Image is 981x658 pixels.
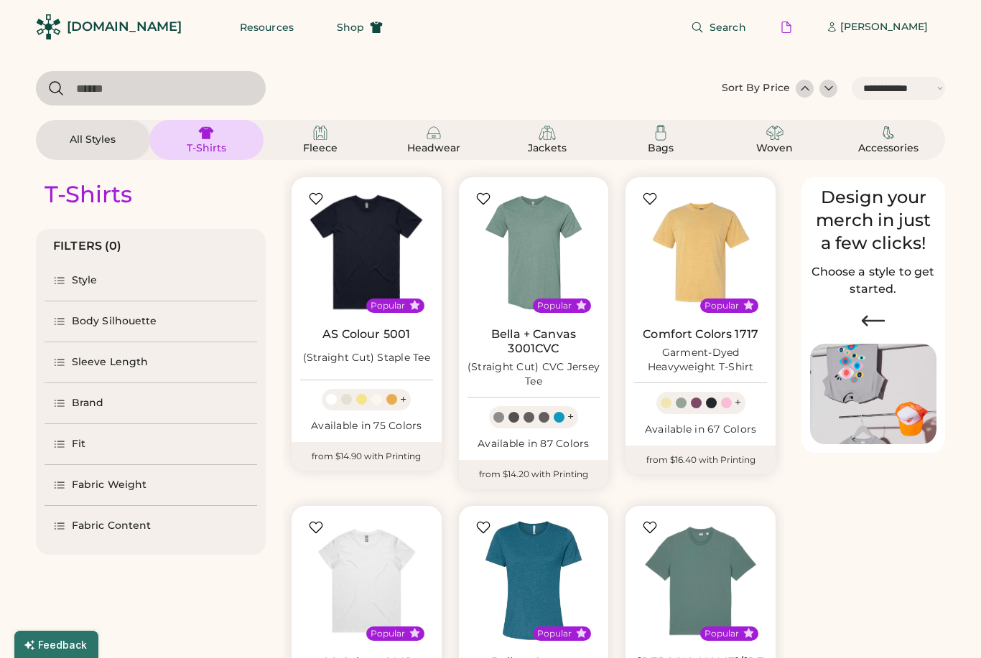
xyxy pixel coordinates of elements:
div: Available in 87 Colors [468,437,600,451]
a: Bella + Canvas 3001CVC [468,327,600,356]
button: Popular Style [576,300,587,311]
div: Popular [705,300,739,311]
div: Design your merch in just a few clicks! [810,186,936,255]
h2: Choose a style to get started. [810,263,936,298]
div: + [735,395,741,410]
div: Popular [705,628,739,639]
img: Headwear Icon [425,124,442,141]
img: Stanley/Stella SATU001 Creator 2.0 Premium Tee [634,514,767,647]
button: Popular Style [409,300,420,311]
div: T-Shirts [45,180,132,209]
div: Brand [72,396,104,410]
div: Popular [371,300,405,311]
div: Body Silhouette [72,314,157,329]
img: Comfort Colors 1717 Garment-Dyed Heavyweight T-Shirt [634,186,767,319]
div: Popular [537,300,572,311]
img: Accessories Icon [880,124,897,141]
img: Woven Icon [766,124,784,141]
button: Popular Style [743,300,754,311]
img: Image of Lisa Congdon Eye Print on T-Shirt and Hat [810,344,936,445]
button: Popular Style [409,628,420,639]
button: Shop [320,13,400,42]
div: Style [72,273,98,288]
button: Search [674,13,763,42]
button: Popular Style [743,628,754,639]
img: BELLA + CANVAS 6400CVC (Contour Cut) Relaxed Fit Heather CVC Tee [468,514,600,647]
a: Comfort Colors 1717 [643,327,758,342]
div: Bags [628,141,693,156]
img: AS Colour 4001 (Contour Cut) Maple Tee [300,514,433,647]
div: Garment-Dyed Heavyweight T-Shirt [634,346,767,375]
div: Woven [743,141,807,156]
div: (Straight Cut) CVC Jersey Tee [468,360,600,389]
div: FILTERS (0) [53,238,122,255]
img: T-Shirts Icon [197,124,215,141]
div: + [400,392,406,408]
img: AS Colour 5001 (Straight Cut) Staple Tee [300,186,433,319]
div: Sleeve Length [72,355,148,370]
div: Fabric Weight [72,478,147,492]
div: Popular [371,628,405,639]
span: Shop [337,22,364,32]
div: [DOMAIN_NAME] [67,18,182,36]
div: from $14.90 with Printing [292,442,442,471]
img: Bags Icon [652,124,669,141]
div: (Straight Cut) Staple Tee [303,351,430,365]
div: Accessories [856,141,921,156]
div: Fabric Content [72,519,151,533]
div: Available in 75 Colors [300,419,433,433]
img: Jackets Icon [539,124,556,141]
div: + [567,409,574,425]
img: Rendered Logo - Screens [36,14,61,39]
div: Fit [72,437,85,451]
div: Popular [537,628,572,639]
button: Resources [223,13,311,42]
span: Search [710,22,746,32]
div: Sort By Price [722,81,790,95]
div: from $14.20 with Printing [459,460,609,489]
div: Fleece [288,141,353,156]
div: T-Shirts [174,141,238,156]
a: AS Colour 5001 [322,327,410,342]
img: BELLA + CANVAS 3001CVC (Straight Cut) CVC Jersey Tee [468,186,600,319]
div: All Styles [60,133,125,147]
div: from $16.40 with Printing [626,446,776,474]
img: Fleece Icon [312,124,329,141]
button: Popular Style [576,628,587,639]
div: Headwear [401,141,466,156]
div: [PERSON_NAME] [840,20,928,34]
div: Jackets [515,141,580,156]
div: Available in 67 Colors [634,423,767,437]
